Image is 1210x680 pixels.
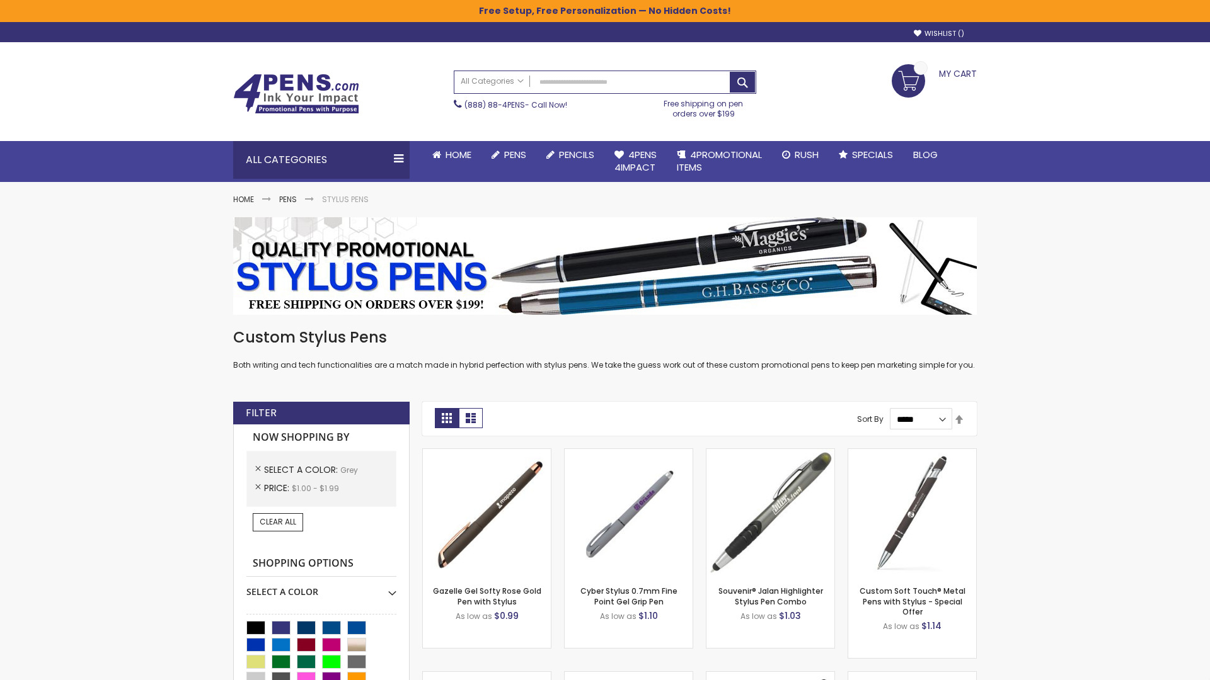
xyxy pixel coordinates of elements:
[706,449,834,577] img: Souvenir® Jalan Highlighter Stylus Pen Combo-Grey
[464,99,525,110] a: (888) 88-4PENS
[779,609,801,622] span: $1.03
[857,414,884,424] label: Sort By
[614,148,657,174] span: 4Pens 4impact
[340,465,358,475] span: Grey
[848,449,976,577] img: Custom Soft Touch® Metal Pens with Stylus-Grey
[718,586,823,606] a: Souvenir® Jalan Highlighter Stylus Pen Combo
[233,217,977,315] img: Stylus Pens
[795,148,819,161] span: Rush
[504,148,526,161] span: Pens
[481,141,536,169] a: Pens
[913,148,938,161] span: Blog
[883,621,919,632] span: As low as
[921,620,942,632] span: $1.14
[454,71,530,92] a: All Categories
[446,148,471,161] span: Home
[677,148,762,174] span: 4PROMOTIONAL ITEMS
[246,550,396,577] strong: Shopping Options
[903,141,948,169] a: Blog
[233,141,410,179] div: All Categories
[423,449,551,577] img: Gazelle Gel Softy Rose Gold Pen with Stylus-Grey
[233,74,359,114] img: 4Pens Custom Pens and Promotional Products
[246,424,396,451] strong: Now Shopping by
[456,611,492,621] span: As low as
[565,448,693,459] a: Cyber Stylus 0.7mm Fine Point Gel Grip Pen-Grey
[667,141,772,182] a: 4PROMOTIONALITEMS
[638,609,658,622] span: $1.10
[580,586,677,606] a: Cyber Stylus 0.7mm Fine Point Gel Grip Pen
[322,194,369,205] strong: Stylus Pens
[706,448,834,459] a: Souvenir® Jalan Highlighter Stylus Pen Combo-Grey
[740,611,777,621] span: As low as
[914,29,964,38] a: Wishlist
[461,76,524,86] span: All Categories
[422,141,481,169] a: Home
[246,577,396,598] div: Select A Color
[600,611,637,621] span: As low as
[264,463,340,476] span: Select A Color
[559,148,594,161] span: Pencils
[651,94,757,119] div: Free shipping on pen orders over $199
[829,141,903,169] a: Specials
[464,99,567,110] span: - Call Now!
[260,516,296,527] span: Clear All
[279,194,297,205] a: Pens
[565,449,693,577] img: Cyber Stylus 0.7mm Fine Point Gel Grip Pen-Grey
[860,586,965,616] a: Custom Soft Touch® Metal Pens with Stylus - Special Offer
[246,406,277,420] strong: Filter
[604,141,667,182] a: 4Pens4impact
[264,482,292,494] span: Price
[423,448,551,459] a: Gazelle Gel Softy Rose Gold Pen with Stylus-Grey
[852,148,893,161] span: Specials
[233,327,977,348] h1: Custom Stylus Pens
[435,408,459,428] strong: Grid
[772,141,829,169] a: Rush
[494,609,519,622] span: $0.99
[253,513,303,531] a: Clear All
[848,448,976,459] a: Custom Soft Touch® Metal Pens with Stylus-Grey
[292,483,339,494] span: $1.00 - $1.99
[433,586,541,606] a: Gazelle Gel Softy Rose Gold Pen with Stylus
[536,141,604,169] a: Pencils
[233,327,977,371] div: Both writing and tech functionalities are a match made in hybrid perfection with stylus pens. We ...
[233,194,254,205] a: Home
